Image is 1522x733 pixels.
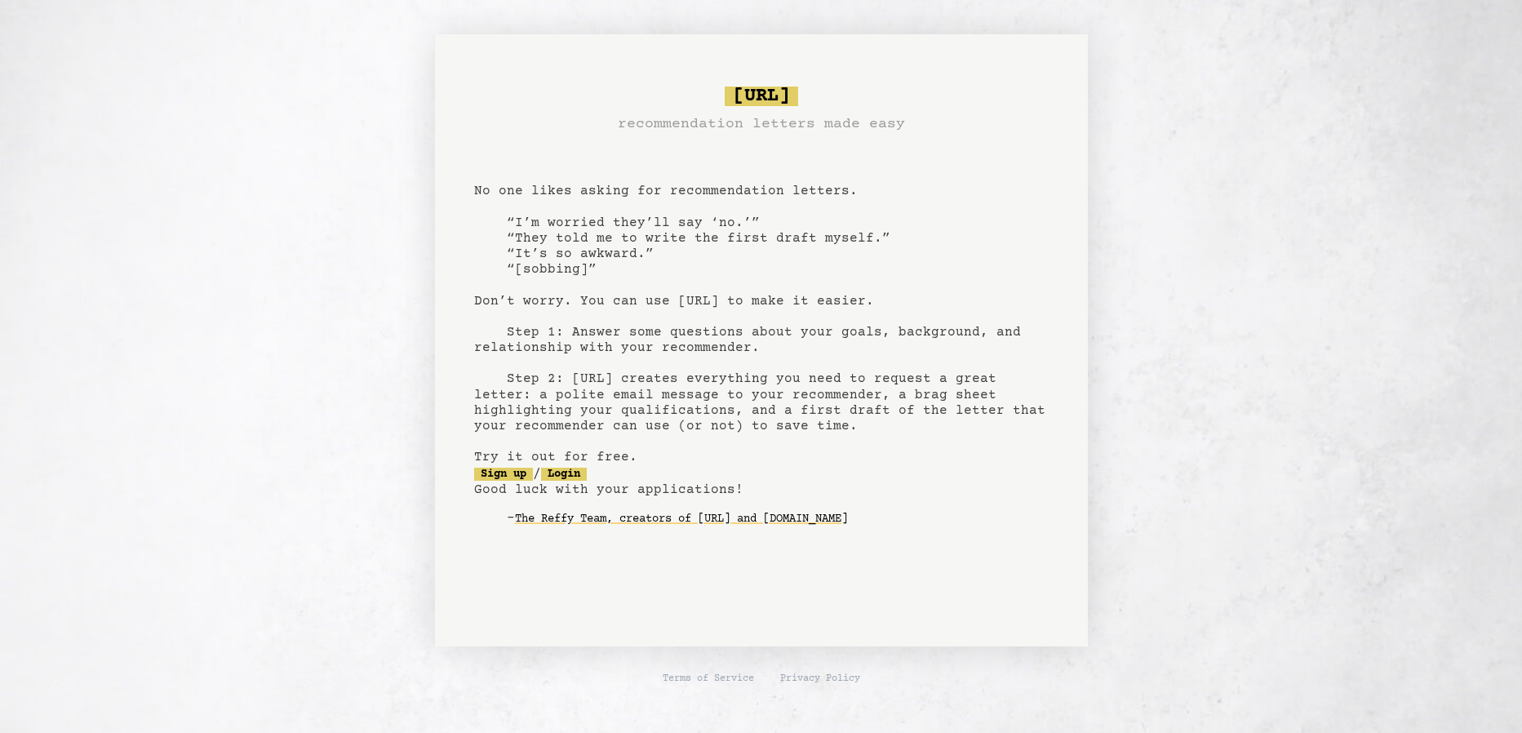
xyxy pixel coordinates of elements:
[507,511,1049,527] div: -
[618,113,905,135] h3: recommendation letters made easy
[541,468,587,481] a: Login
[474,80,1049,558] pre: No one likes asking for recommendation letters. “I’m worried they’ll say ‘no.’” “They told me to ...
[515,506,848,532] a: The Reffy Team, creators of [URL] and [DOMAIN_NAME]
[780,673,860,686] a: Privacy Policy
[663,673,754,686] a: Terms of Service
[474,468,533,481] a: Sign up
[725,87,798,106] span: [URL]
